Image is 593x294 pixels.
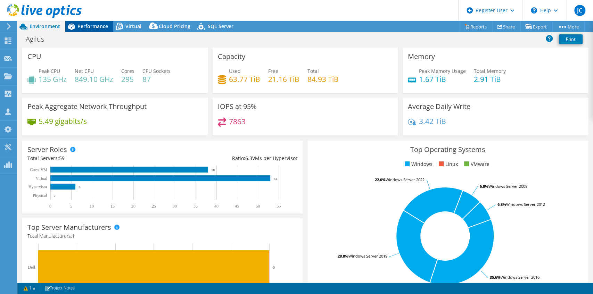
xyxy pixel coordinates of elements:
[559,34,583,44] a: Print
[218,103,257,110] h3: IOPS at 95%
[419,68,466,74] span: Peak Memory Usage
[72,233,75,239] span: 1
[307,68,319,74] span: Total
[229,68,241,74] span: Used
[193,204,198,209] text: 35
[488,184,527,189] tspan: Windows Server 2008
[531,7,537,14] svg: \n
[273,265,275,269] text: 6
[142,68,171,74] span: CPU Sockets
[23,35,55,43] h1: Agilus
[307,75,339,83] h4: 84.93 TiB
[212,168,215,172] text: 38
[245,155,252,161] span: 6.3
[501,275,540,280] tspan: Windows Server 2016
[214,204,219,209] text: 40
[70,204,72,209] text: 5
[121,68,134,74] span: Cores
[159,23,190,30] span: Cloud Pricing
[256,204,260,209] text: 50
[125,23,141,30] span: Virtual
[59,155,65,161] span: 59
[54,194,56,198] text: 0
[268,68,278,74] span: Free
[173,204,177,209] text: 30
[27,53,41,60] h3: CPU
[30,23,60,30] span: Environment
[408,103,470,110] h3: Average Daily Write
[492,21,520,32] a: Share
[27,154,163,162] div: Total Servers:
[49,204,51,209] text: 0
[30,167,47,172] text: Guest VM
[27,224,111,231] h3: Top Server Manufacturers
[27,146,67,153] h3: Server Roles
[375,177,386,182] tspan: 22.0%
[277,204,281,209] text: 55
[229,75,260,83] h4: 63.77 TiB
[419,75,466,83] h4: 1.67 TiB
[437,160,458,168] li: Linux
[39,68,60,74] span: Peak CPU
[520,21,552,32] a: Export
[40,284,80,293] a: Project Notes
[75,75,113,83] h4: 849.10 GHz
[229,118,246,125] h4: 7863
[131,204,135,209] text: 20
[208,23,233,30] span: SQL Server
[152,204,156,209] text: 25
[490,275,501,280] tspan: 35.6%
[27,103,147,110] h3: Peak Aggregate Network Throughput
[268,75,299,83] h4: 21.16 TiB
[474,68,506,74] span: Total Memory
[348,253,387,259] tspan: Windows Server 2019
[28,184,47,189] text: Hypervisor
[142,75,171,83] h4: 87
[28,265,35,270] text: Dell
[36,176,48,181] text: Virtual
[163,154,298,162] div: Ratio: VMs per Hypervisor
[474,75,506,83] h4: 2.91 TiB
[313,146,583,153] h3: Top Operating Systems
[497,202,506,207] tspan: 6.8%
[79,185,81,189] text: 6
[33,193,47,198] text: Physical
[110,204,115,209] text: 15
[77,23,108,30] span: Performance
[235,204,239,209] text: 45
[19,284,40,293] a: 1
[75,68,94,74] span: Net CPU
[274,177,277,180] text: 53
[459,21,492,32] a: Reports
[462,160,489,168] li: VMware
[27,232,297,240] h4: Total Manufacturers:
[419,117,446,125] h4: 3.42 TiB
[90,204,94,209] text: 10
[403,160,433,168] li: Windows
[39,75,67,83] h4: 135 GHz
[218,53,245,60] h3: Capacity
[552,21,584,32] a: More
[506,202,545,207] tspan: Windows Server 2012
[386,177,425,182] tspan: Windows Server 2022
[121,75,134,83] h4: 295
[39,117,87,125] h4: 5.49 gigabits/s
[408,53,435,60] h3: Memory
[574,5,585,16] span: JC
[338,253,348,259] tspan: 28.8%
[480,184,488,189] tspan: 6.8%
